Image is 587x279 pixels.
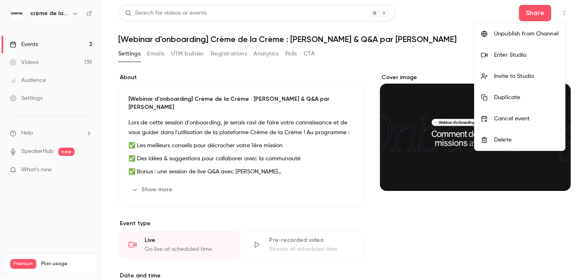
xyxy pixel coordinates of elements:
div: Cancel event [494,115,558,123]
div: Duplicate [494,93,558,102]
div: Unpublish from Channel [494,30,558,38]
div: Invite to Studio [494,72,558,80]
div: Enter Studio [494,51,558,59]
div: Delete [494,136,558,144]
